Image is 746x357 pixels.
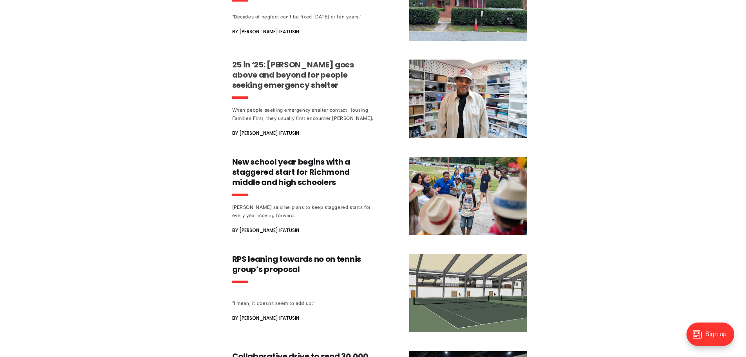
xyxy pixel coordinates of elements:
[232,129,299,138] span: By [PERSON_NAME] Ifatusin
[409,60,527,138] img: 25 in ‘25: Rodney Hopkins goes above and beyond for people seeking emergency shelter
[232,157,378,187] h3: New school year begins with a staggered start for Richmond middle and high schoolers
[232,106,378,122] div: When people seeking emergency shelter contact Housing Families First, they usually first encounte...
[232,314,299,323] span: By [PERSON_NAME] Ifatusin
[232,60,378,90] h3: 25 in ‘25: [PERSON_NAME] goes above and beyond for people seeking emergency shelter
[232,157,527,235] a: New school year begins with a staggered start for Richmond middle and high schoolers [PERSON_NAME...
[409,254,527,332] img: RPS leaning towards no on tennis group’s proposal
[232,226,299,235] span: By [PERSON_NAME] Ifatusin
[232,13,378,21] div: “Decades of neglect can’t be fixed [DATE] or ten years.”
[232,27,299,36] span: By [PERSON_NAME] Ifatusin
[232,203,378,219] div: [PERSON_NAME] said he plans to keep staggered starts for every year moving forward.
[680,319,746,357] iframe: portal-trigger
[409,157,527,235] img: New school year begins with a staggered start for Richmond middle and high schoolers
[232,254,378,274] h3: RPS leaning towards no on tennis group’s proposal
[232,254,527,332] a: RPS leaning towards no on tennis group’s proposal “I mean, it doesn’t seem to add up.” By [PERSON...
[232,299,378,307] div: “I mean, it doesn’t seem to add up.”
[232,60,527,138] a: 25 in ‘25: [PERSON_NAME] goes above and beyond for people seeking emergency shelter When people s...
